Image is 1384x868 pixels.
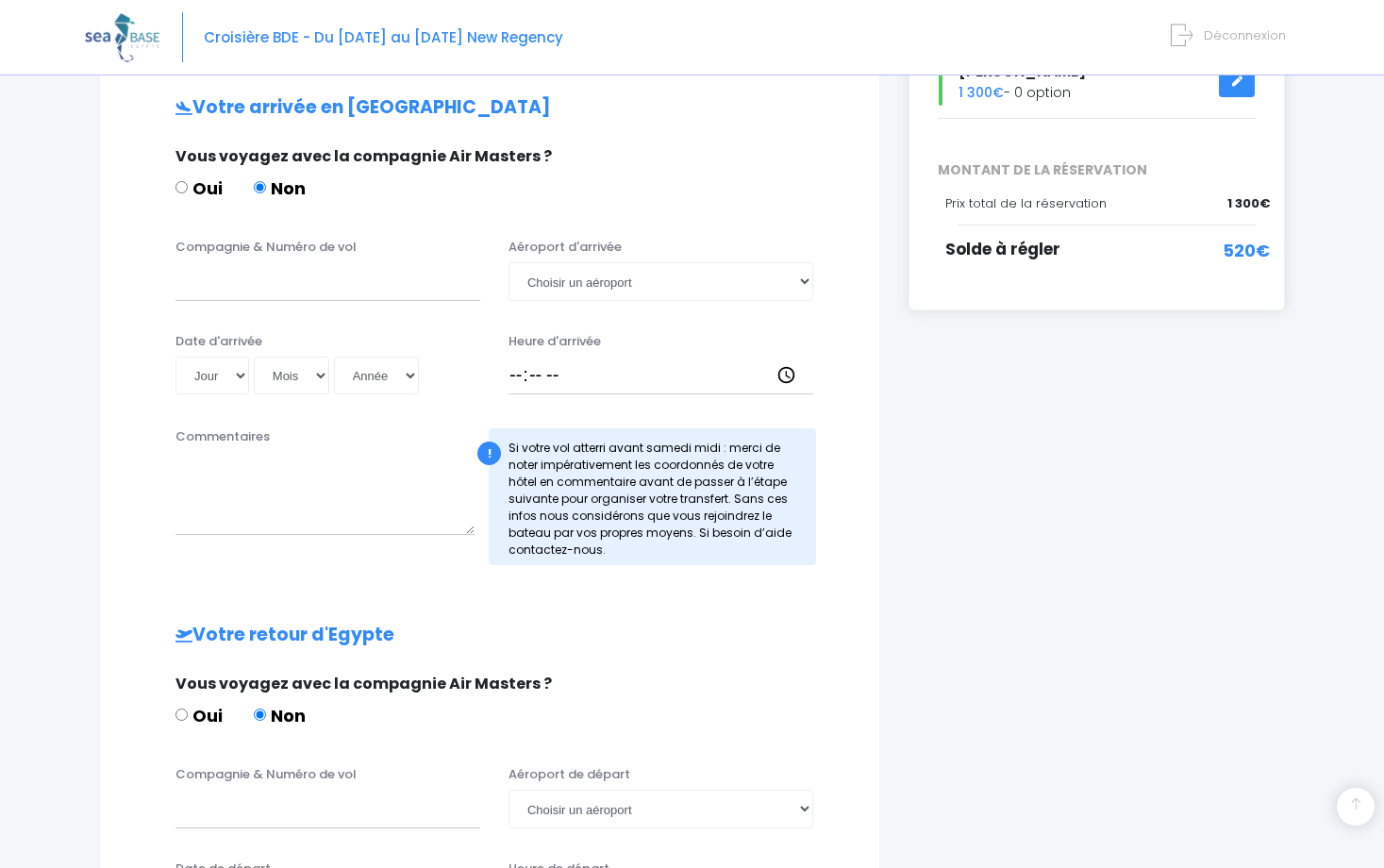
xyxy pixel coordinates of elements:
[175,332,262,351] label: Date d'arrivée
[175,709,188,721] input: Oui
[1204,26,1286,44] span: Déconnexion
[138,625,842,646] h2: Votre retour d'Egypte
[509,332,601,351] label: Heure d'arrivée
[175,673,552,694] span: Vous voyagez avec la compagnie Air Masters ?
[175,765,357,784] label: Compagnie & Numéro de vol
[924,160,1270,180] span: MONTANT DE LA RÉSERVATION
[254,181,266,193] input: Non
[175,427,270,446] label: Commentaires
[254,703,306,728] label: Non
[254,175,306,201] label: Non
[175,703,223,728] label: Oui
[959,60,1086,82] span: [PERSON_NAME]
[489,428,816,565] div: Si votre vol atterri avant samedi midi : merci de noter impérativement les coordonnés de votre hô...
[945,238,1060,260] span: Solde à régler
[1223,238,1270,263] span: 520€
[924,58,1270,106] div: - 0 option
[509,765,630,784] label: Aéroport de départ
[138,97,842,119] h2: Votre arrivée en [GEOGRAPHIC_DATA]
[175,181,188,193] input: Oui
[175,238,357,257] label: Compagnie & Numéro de vol
[175,175,223,201] label: Oui
[945,194,1107,212] span: Prix total de la réservation
[959,83,1004,102] span: 1 300€
[509,238,622,257] label: Aéroport d'arrivée
[254,709,266,721] input: Non
[1227,194,1270,213] span: 1 300€
[175,145,552,167] span: Vous voyagez avec la compagnie Air Masters ?
[477,442,501,465] div: !
[204,27,563,47] span: Croisière BDE - Du [DATE] au [DATE] New Regency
